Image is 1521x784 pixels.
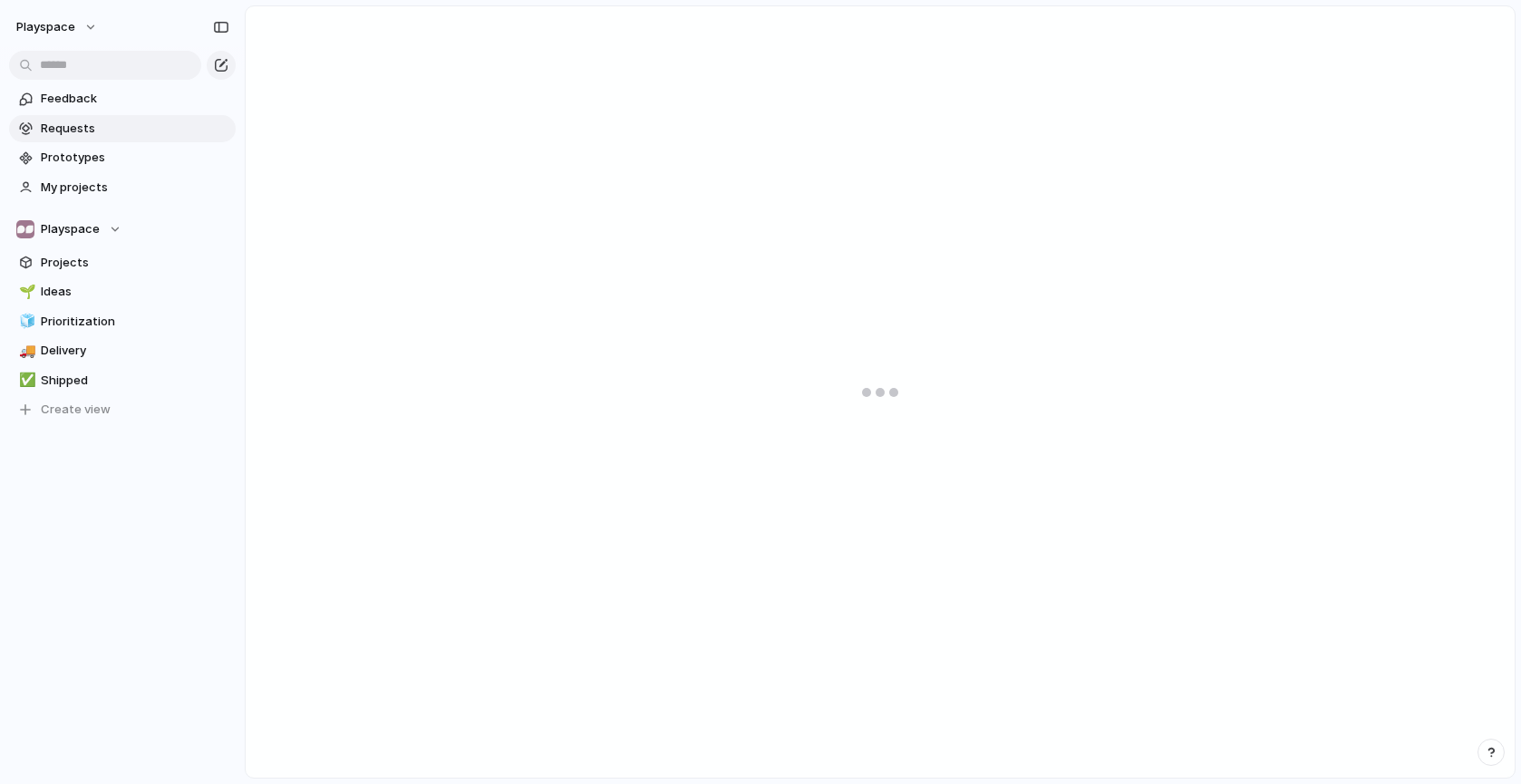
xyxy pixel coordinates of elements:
[41,254,229,272] span: Projects
[9,85,236,112] a: Feedback
[16,283,34,301] button: 🌱
[41,179,229,197] span: My projects
[41,342,229,360] span: Delivery
[16,342,34,360] button: 🚚
[9,115,236,142] a: Requests
[41,90,229,108] span: Feedback
[16,313,34,331] button: 🧊
[19,341,32,362] div: 🚚
[41,220,100,238] span: Playspace
[8,13,107,42] button: playspace
[41,401,111,419] span: Create view
[41,372,229,390] span: Shipped
[9,396,236,423] button: Create view
[19,282,32,303] div: 🌱
[41,313,229,331] span: Prioritization
[9,249,236,276] a: Projects
[41,149,229,167] span: Prototypes
[9,216,236,243] button: Playspace
[19,370,32,391] div: ✅
[9,367,236,394] a: ✅Shipped
[9,174,236,201] a: My projects
[16,18,75,36] span: playspace
[19,311,32,332] div: 🧊
[9,337,236,364] a: 🚚Delivery
[9,278,236,305] a: 🌱Ideas
[41,120,229,138] span: Requests
[9,308,236,335] a: 🧊Prioritization
[9,144,236,171] a: Prototypes
[41,283,229,301] span: Ideas
[16,372,34,390] button: ✅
